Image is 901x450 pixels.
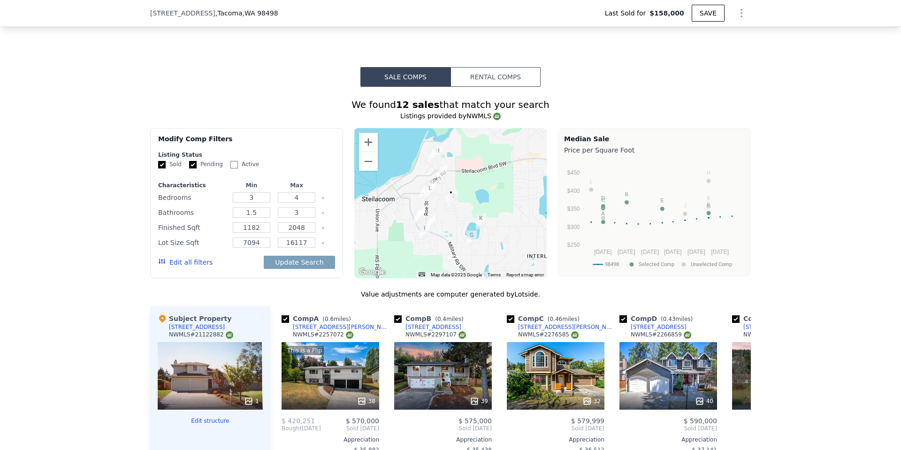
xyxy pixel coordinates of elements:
[743,323,841,331] div: [STREET_ADDRESS][PERSON_NAME]
[567,242,580,248] text: $250
[359,152,378,171] button: Zoom out
[215,8,278,18] span: , Tacoma
[431,272,482,277] span: Map data ©2025 Google
[567,188,580,194] text: $400
[169,323,225,331] div: [STREET_ADDRESS]
[321,226,325,230] button: Clear
[507,323,616,331] a: [STREET_ADDRESS][PERSON_NAME]
[437,316,446,322] span: 0.4
[567,224,580,230] text: $300
[282,425,321,432] div: [DATE]
[158,182,227,189] div: Characteristics
[488,272,501,277] a: Terms
[414,208,424,224] div: 2510 Natalie Ln
[394,323,461,331] a: [STREET_ADDRESS]
[321,241,325,245] button: Clear
[420,223,430,239] div: 10714 111th Ave SW
[664,249,682,255] text: [DATE]
[282,314,355,323] div: Comp A
[150,8,215,18] span: [STREET_ADDRESS]
[158,191,227,204] div: Bedrooms
[619,425,717,432] span: Sold [DATE]
[359,133,378,152] button: Zoom in
[639,261,674,267] text: Selected Comp
[360,67,450,87] button: Sale Comps
[394,425,492,432] span: Sold [DATE]
[450,67,541,87] button: Rental Comps
[424,180,434,196] div: 2714 Lexington St
[493,113,501,120] img: NWMLS Logo
[425,215,435,231] div: 2734 Natalie Ln
[544,316,583,322] span: ( miles)
[661,198,664,203] text: E
[244,397,259,406] div: 1
[732,314,808,323] div: Comp E
[231,182,272,189] div: Min
[264,256,335,269] button: Update Search
[507,425,604,432] span: Sold [DATE]
[282,425,302,432] span: Bought
[641,249,659,255] text: [DATE]
[631,331,691,339] div: NWMLS # 2266859
[158,417,263,425] button: Edit structure
[707,170,710,175] text: H
[619,314,696,323] div: Comp D
[230,161,238,168] input: Active
[282,323,390,331] a: [STREET_ADDRESS][PERSON_NAME]
[732,425,830,432] span: Sold [DATE]
[695,397,713,406] div: 40
[158,160,182,168] label: Sold
[394,314,467,323] div: Comp B
[684,417,717,425] span: $ 590,000
[684,331,691,339] img: NWMLS Logo
[458,417,492,425] span: $ 575,000
[346,417,379,425] span: $ 570,000
[601,207,605,213] text: G
[150,111,751,121] div: Listings provided by NWMLS
[396,99,440,110] strong: 12 sales
[293,323,390,331] div: [STREET_ADDRESS][PERSON_NAME]
[169,331,233,339] div: NWMLS # 21122882
[708,195,709,200] text: I
[631,323,687,331] div: [STREET_ADDRESS]
[158,161,166,168] input: Sold
[571,417,604,425] span: $ 579,999
[691,261,732,267] text: Unselected Comp
[321,196,325,200] button: Clear
[319,316,354,322] span: ( miles)
[663,316,676,322] span: 0.43
[321,425,379,432] span: Sold [DATE]
[571,331,579,339] img: NWMLS Logo
[466,230,477,246] div: 10910 98th Avenue Ct SW
[357,397,375,406] div: 38
[605,8,650,18] span: Last Sold for
[158,206,227,219] div: Bathrooms
[158,258,213,267] button: Edit all filters
[420,183,430,199] div: 622 Roe St
[243,9,278,17] span: , WA 98498
[282,417,315,425] span: $ 420,251
[394,436,492,443] div: Appreciation
[602,211,605,216] text: A
[446,188,456,204] div: 10326 97th St SW
[619,436,717,443] div: Appreciation
[346,331,353,339] img: NWMLS Logo
[437,165,447,181] div: 2833 Marietta St
[158,221,227,234] div: Finished Sqft
[649,8,684,18] span: $158,000
[226,331,233,339] img: NWMLS Logo
[564,157,745,274] div: A chart.
[419,272,425,276] button: Keyboard shortcuts
[158,134,335,151] div: Modify Comp Filters
[567,169,580,176] text: $450
[550,316,562,322] span: 0.46
[325,316,334,322] span: 0.6
[158,314,231,323] div: Subject Property
[707,196,710,201] text: K
[507,314,583,323] div: Comp C
[684,203,687,208] text: J
[158,151,335,159] div: Listing Status
[657,316,696,322] span: ( miles)
[405,331,466,339] div: NWMLS # 2297107
[321,211,325,215] button: Clear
